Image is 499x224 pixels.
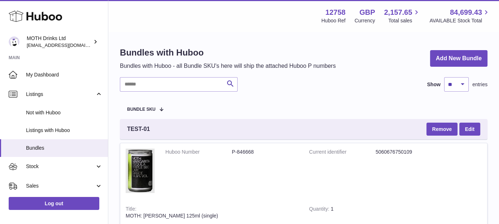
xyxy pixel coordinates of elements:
img: internalAdmin-12758@internal.huboo.com [9,36,19,47]
dd: 5060676750109 [376,149,442,155]
button: Remove [426,123,457,136]
span: Total sales [388,17,420,24]
span: Sales [26,183,95,189]
label: Show [427,81,441,88]
div: MOTH Drinks Ltd [27,35,92,49]
div: Currency [355,17,375,24]
span: Bundles [26,145,103,151]
span: AVAILABLE Stock Total [429,17,490,24]
a: Log out [9,197,99,210]
div: MOTH: [PERSON_NAME] 125ml (single) [126,212,298,219]
h1: Bundles with Huboo [120,47,336,58]
p: Bundles with Huboo - all Bundle SKU's here will ship the attached Huboo P numbers [120,62,336,70]
img: MOTH: Margarita 125ml (single) [126,149,155,193]
span: [EMAIL_ADDRESS][DOMAIN_NAME] [27,42,106,48]
span: Stock [26,163,95,170]
dt: Current identifier [309,149,376,155]
strong: Title [126,206,136,214]
strong: GBP [359,8,375,17]
strong: 12758 [325,8,346,17]
span: 84,699.43 [450,8,482,17]
span: Listings [26,91,95,98]
span: Bundle SKU [127,107,156,112]
a: Edit [459,123,480,136]
span: entries [472,81,487,88]
span: Not with Huboo [26,109,103,116]
a: 2,157.65 Total sales [384,8,421,24]
span: 2,157.65 [384,8,412,17]
a: Add New Bundle [430,50,487,67]
span: TEST-01 [127,125,150,133]
span: Listings with Huboo [26,127,103,134]
dd: P-846668 [232,149,298,155]
a: 84,699.43 AVAILABLE Stock Total [429,8,490,24]
strong: Quantity [309,206,331,214]
dt: Huboo Number [165,149,232,155]
div: Huboo Ref [321,17,346,24]
span: My Dashboard [26,71,103,78]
